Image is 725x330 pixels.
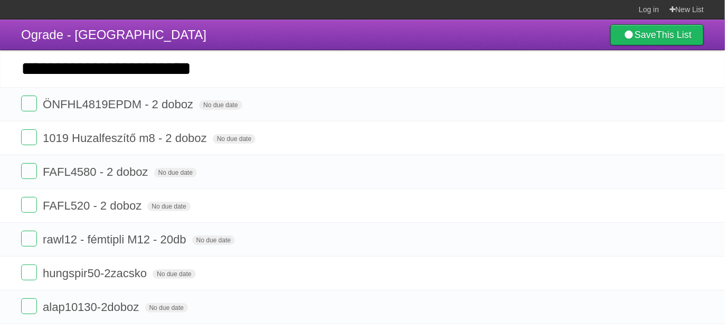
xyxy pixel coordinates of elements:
[43,131,210,145] span: 1019 Huzalfeszítő m8 - 2 doboz
[154,168,197,177] span: No due date
[43,98,196,111] span: ÖNFHL4819EPDM - 2 doboz
[21,27,206,42] span: Ograde - [GEOGRAPHIC_DATA]
[43,199,144,212] span: FAFL520 - 2 doboz
[21,197,37,213] label: Done
[213,134,256,144] span: No due date
[43,300,142,314] span: alap10130-2doboz
[199,100,242,110] span: No due date
[21,163,37,179] label: Done
[21,129,37,145] label: Done
[43,165,150,178] span: FAFL4580 - 2 doboz
[145,303,188,313] span: No due date
[147,202,190,211] span: No due date
[43,267,149,280] span: hungspir50-2zacsko
[21,96,37,111] label: Done
[43,233,189,246] span: rawl12 - fémtipli M12 - 20db
[21,231,37,247] label: Done
[153,269,195,279] span: No due date
[21,298,37,314] label: Done
[656,30,692,40] b: This List
[21,265,37,280] label: Done
[610,24,704,45] a: SaveThis List
[192,235,235,245] span: No due date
